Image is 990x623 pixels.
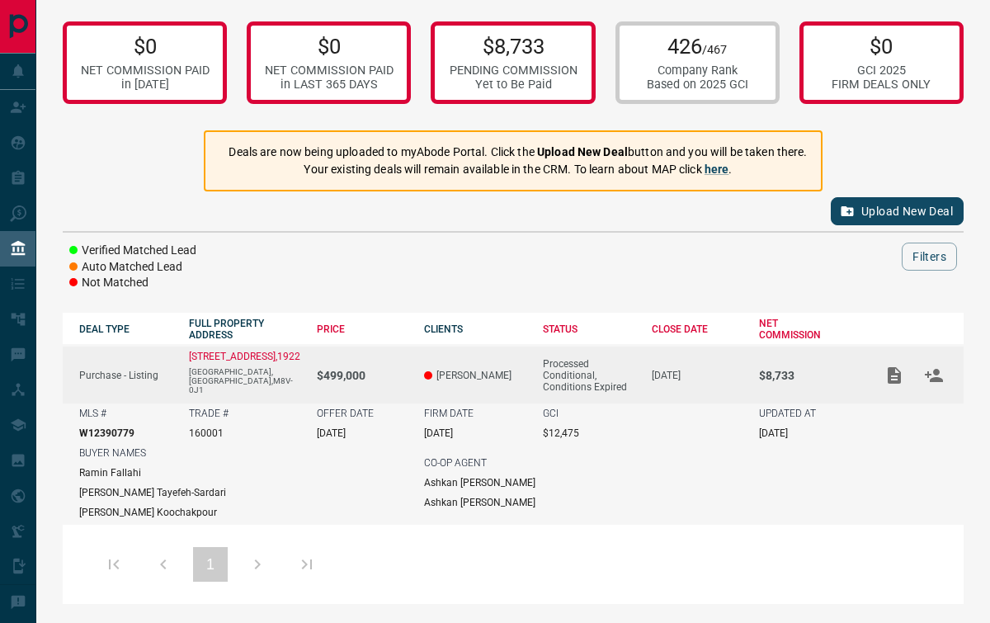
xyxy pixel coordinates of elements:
[543,427,579,439] p: $12,475
[81,64,210,78] div: NET COMMISSION PAID
[424,370,526,381] p: [PERSON_NAME]
[647,34,748,59] p: 426
[317,427,346,439] p: [DATE]
[832,64,931,78] div: GCI 2025
[81,34,210,59] p: $0
[317,408,374,419] p: OFFER DATE
[543,408,559,419] p: GCI
[702,43,727,57] span: /467
[424,408,474,419] p: FIRM DATE
[647,78,748,92] div: Based on 2025 GCI
[193,547,228,582] button: 1
[79,408,106,419] p: MLS #
[450,78,577,92] div: Yet to Be Paid
[652,370,742,381] p: [DATE]
[189,351,300,362] a: [STREET_ADDRESS],1922
[914,369,954,380] span: Match Clients
[69,275,196,291] li: Not Matched
[265,34,394,59] p: $0
[79,323,172,335] div: DEAL TYPE
[424,477,535,488] p: Ashkan [PERSON_NAME]
[424,427,453,439] p: [DATE]
[759,369,858,382] p: $8,733
[79,370,172,381] p: Purchase - Listing
[79,447,146,459] p: BUYER NAMES
[189,427,224,439] p: 160001
[229,144,807,161] p: Deals are now being uploaded to myAbode Portal. Click the button and you will be taken there.
[902,243,957,271] button: Filters
[543,323,635,335] div: STATUS
[705,163,729,176] a: here
[265,78,394,92] div: in LAST 365 DAYS
[537,145,628,158] strong: Upload New Deal
[759,408,816,419] p: UPDATED AT
[450,64,577,78] div: PENDING COMMISSION
[317,369,408,382] p: $499,000
[69,259,196,276] li: Auto Matched Lead
[831,197,964,225] button: Upload New Deal
[543,358,635,393] div: Processed Conditional, Conditions Expired
[189,367,300,394] p: [GEOGRAPHIC_DATA],[GEOGRAPHIC_DATA],M8V-0J1
[79,487,226,498] p: [PERSON_NAME] Tayefeh-Sardari
[424,323,526,335] div: CLIENTS
[79,507,217,518] p: [PERSON_NAME] Koochakpour
[759,427,788,439] p: [DATE]
[229,161,807,178] p: Your existing deals will remain available in the CRM. To learn about MAP click .
[69,243,196,259] li: Verified Matched Lead
[424,497,535,508] p: Ashkan [PERSON_NAME]
[265,64,394,78] div: NET COMMISSION PAID
[79,427,134,439] p: W12390779
[81,78,210,92] div: in [DATE]
[652,323,742,335] div: CLOSE DATE
[832,34,931,59] p: $0
[79,467,141,479] p: Ramin Fallahi
[759,318,858,341] div: NET COMMISSION
[647,64,748,78] div: Company Rank
[450,34,577,59] p: $8,733
[317,323,408,335] div: PRICE
[424,457,487,469] p: CO-OP AGENT
[832,78,931,92] div: FIRM DEALS ONLY
[189,408,229,419] p: TRADE #
[874,369,914,380] span: Add / View Documents
[189,318,300,341] div: FULL PROPERTY ADDRESS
